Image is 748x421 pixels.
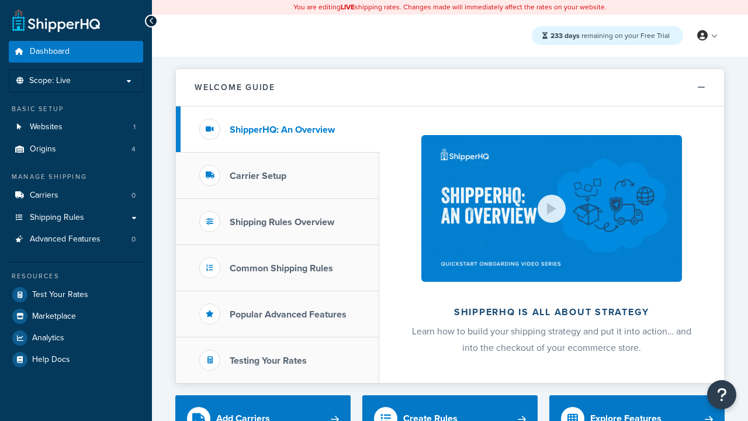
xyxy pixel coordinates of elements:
[9,116,143,138] li: Websites
[32,290,88,300] span: Test Your Rates
[9,229,143,250] a: Advanced Features0
[230,171,286,181] h3: Carrier Setup
[412,325,691,354] span: Learn how to build your shipping strategy and put it into action… and into the checkout of your e...
[230,217,334,227] h3: Shipping Rules Overview
[707,380,736,409] button: Open Resource Center
[9,306,143,327] a: Marketplace
[9,229,143,250] li: Advanced Features
[9,41,143,63] a: Dashboard
[133,122,136,132] span: 1
[32,333,64,343] span: Analytics
[9,327,143,348] a: Analytics
[30,191,58,201] span: Carriers
[9,349,143,370] a: Help Docs
[410,307,693,318] h2: ShipperHQ is all about strategy
[131,191,136,201] span: 0
[9,284,143,305] a: Test Your Rates
[9,185,143,206] a: Carriers0
[230,263,333,274] h3: Common Shipping Rules
[195,83,275,92] h2: Welcome Guide
[30,234,101,244] span: Advanced Features
[230,356,307,366] h3: Testing Your Rates
[341,2,355,12] b: LIVE
[9,271,143,281] div: Resources
[9,116,143,138] a: Websites1
[32,312,76,322] span: Marketplace
[550,30,670,41] span: remaining on your Free Trial
[131,144,136,154] span: 4
[30,47,70,57] span: Dashboard
[421,135,682,282] img: ShipperHQ is all about strategy
[9,172,143,182] div: Manage Shipping
[230,309,347,320] h3: Popular Advanced Features
[29,76,71,86] span: Scope: Live
[30,122,63,132] span: Websites
[9,139,143,160] a: Origins4
[550,30,580,41] strong: 233 days
[230,125,335,135] h3: ShipperHQ: An Overview
[9,139,143,160] li: Origins
[30,213,84,223] span: Shipping Rules
[9,207,143,229] a: Shipping Rules
[30,144,56,154] span: Origins
[9,185,143,206] li: Carriers
[131,234,136,244] span: 0
[9,104,143,114] div: Basic Setup
[176,69,724,106] button: Welcome Guide
[32,355,70,365] span: Help Docs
